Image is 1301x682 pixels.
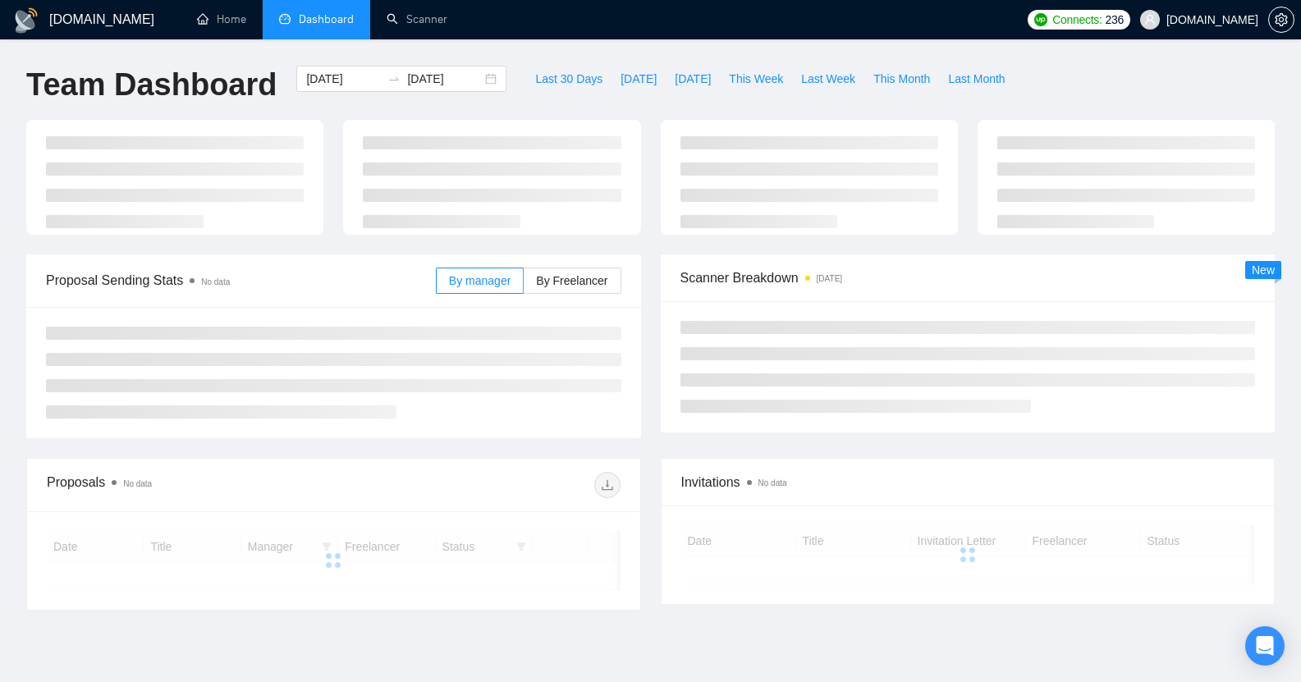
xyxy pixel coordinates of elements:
[1252,263,1275,277] span: New
[299,12,354,26] span: Dashboard
[46,270,436,291] span: Proposal Sending Stats
[201,277,230,286] span: No data
[1034,13,1047,26] img: upwork-logo.png
[123,479,152,488] span: No data
[1268,7,1294,33] button: setting
[407,70,482,88] input: End date
[817,274,842,283] time: [DATE]
[720,66,792,92] button: This Week
[1052,11,1102,29] span: Connects:
[387,72,401,85] span: to
[1268,13,1294,26] a: setting
[449,274,511,287] span: By manager
[536,274,607,287] span: By Freelancer
[621,70,657,88] span: [DATE]
[13,7,39,34] img: logo
[681,472,1255,492] span: Invitations
[801,70,855,88] span: Last Week
[939,66,1014,92] button: Last Month
[680,268,1256,288] span: Scanner Breakdown
[666,66,720,92] button: [DATE]
[535,70,602,88] span: Last 30 Days
[47,472,333,498] div: Proposals
[873,70,930,88] span: This Month
[1269,13,1294,26] span: setting
[387,12,447,26] a: searchScanner
[387,72,401,85] span: swap-right
[1106,11,1124,29] span: 236
[279,13,291,25] span: dashboard
[26,66,277,104] h1: Team Dashboard
[612,66,666,92] button: [DATE]
[1245,626,1285,666] div: Open Intercom Messenger
[792,66,864,92] button: Last Week
[306,70,381,88] input: Start date
[197,12,246,26] a: homeHome
[729,70,783,88] span: This Week
[864,66,939,92] button: This Month
[526,66,612,92] button: Last 30 Days
[758,478,787,487] span: No data
[675,70,711,88] span: [DATE]
[948,70,1005,88] span: Last Month
[1144,14,1156,25] span: user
